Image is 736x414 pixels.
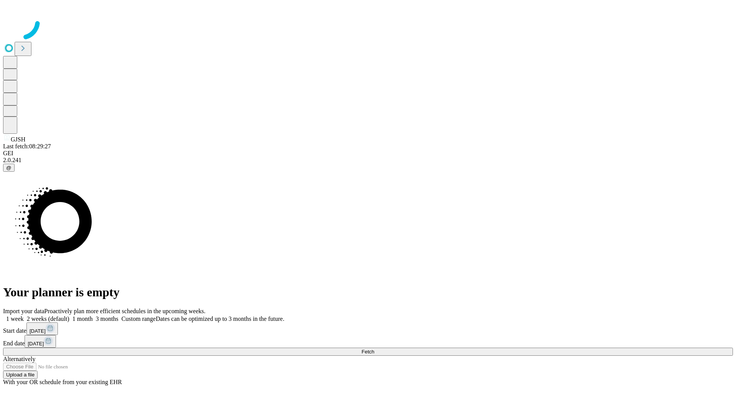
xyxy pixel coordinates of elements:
[11,136,25,143] span: GJSH
[3,322,733,335] div: Start date
[30,328,46,334] span: [DATE]
[3,335,733,348] div: End date
[6,315,24,322] span: 1 week
[3,285,733,299] h1: Your planner is empty
[156,315,284,322] span: Dates can be optimized up to 3 months in the future.
[72,315,93,322] span: 1 month
[27,315,69,322] span: 2 weeks (default)
[6,165,11,171] span: @
[3,157,733,164] div: 2.0.241
[96,315,118,322] span: 3 months
[361,349,374,355] span: Fetch
[3,379,122,385] span: With your OR schedule from your existing EHR
[3,348,733,356] button: Fetch
[28,341,44,347] span: [DATE]
[3,308,44,314] span: Import your data
[25,335,56,348] button: [DATE]
[26,322,58,335] button: [DATE]
[44,308,205,314] span: Proactively plan more efficient schedules in the upcoming weeks.
[3,143,51,149] span: Last fetch: 08:29:27
[3,164,15,172] button: @
[3,150,733,157] div: GEI
[3,371,38,379] button: Upload a file
[122,315,156,322] span: Custom range
[3,356,35,362] span: Alternatively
